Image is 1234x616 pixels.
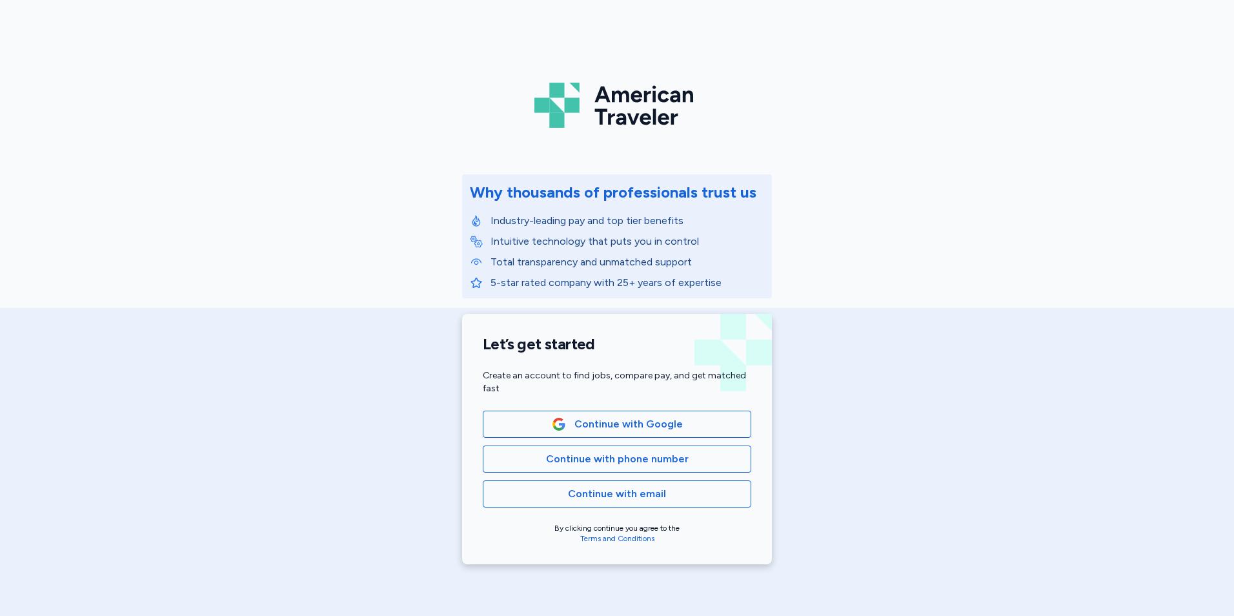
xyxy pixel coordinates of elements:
[574,416,683,432] span: Continue with Google
[534,77,700,133] img: Logo
[552,417,566,431] img: Google Logo
[491,275,764,291] p: 5-star rated company with 25+ years of expertise
[483,480,751,508] button: Continue with email
[491,213,764,229] p: Industry-leading pay and top tier benefits
[483,411,751,438] button: Google LogoContinue with Google
[491,234,764,249] p: Intuitive technology that puts you in control
[491,254,764,270] p: Total transparency and unmatched support
[568,486,666,502] span: Continue with email
[580,534,654,543] a: Terms and Conditions
[470,182,756,203] div: Why thousands of professionals trust us
[483,369,751,395] div: Create an account to find jobs, compare pay, and get matched fast
[483,334,751,354] h1: Let’s get started
[546,451,689,467] span: Continue with phone number
[483,446,751,473] button: Continue with phone number
[483,523,751,544] div: By clicking continue you agree to the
